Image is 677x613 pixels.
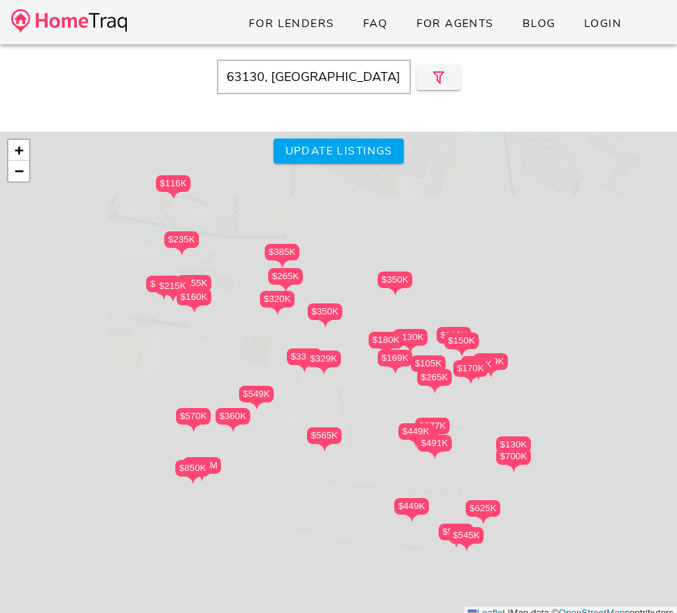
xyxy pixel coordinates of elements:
span: FAQ [362,16,388,31]
div: $360K [216,408,250,432]
span: Blog [522,16,556,31]
img: triPin.png [187,305,202,313]
div: $160K [177,289,211,305]
div: $180K [369,332,403,348]
div: $119K [437,327,471,351]
img: triPin.png [270,308,285,315]
img: triPin.png [317,444,332,452]
div: $265K [417,369,452,386]
div: $1.35M [183,457,221,474]
div: $565K [307,427,342,452]
img: triPin.png [464,377,478,384]
div: $570K [176,408,211,432]
div: $549K [239,386,274,410]
div: $545K [449,527,484,544]
div: $700K [496,448,531,465]
a: Zoom out [8,161,29,181]
img: triPin.png [166,294,180,302]
div: $130K [496,436,531,453]
a: FAQ [351,11,399,36]
img: triPin.png [175,248,189,256]
div: $277K [415,418,450,434]
div: $180K [369,332,403,356]
div: $320K [260,291,294,315]
span: For Lenders [248,16,335,31]
span: Update listings [284,143,392,159]
img: triPin.png [428,452,442,459]
div: $160K [177,289,211,313]
div: $565K [307,427,342,444]
span: For Agents [415,16,493,31]
button: Update listings [273,139,403,163]
img: triPin.png [297,365,312,373]
div: $130K [496,436,531,461]
a: Zoom in [8,140,29,161]
div: $150K [444,332,479,357]
img: triPin.png [279,285,293,292]
img: triPin.png [507,465,521,472]
div: $360K [216,408,250,425]
img: triPin.png [275,260,290,268]
img: triPin.png [166,192,181,199]
img: desktop-logo.34a1112.png [11,9,127,33]
div: $130K [393,329,428,346]
img: triPin.png [459,544,474,551]
img: triPin.png [318,320,333,328]
a: Blog [511,11,567,36]
img: triPin.png [476,517,491,524]
div: $105K [411,355,446,372]
div: $850K [175,460,210,484]
span: Login [583,16,622,31]
img: triPin.png [388,366,403,374]
img: triPin.png [403,346,418,353]
a: Login [572,11,633,36]
div: $220K [146,276,181,292]
div: $1.35M [183,457,221,481]
div: $385K [265,244,299,268]
div: $116K [156,175,191,199]
div: $105K [411,355,446,380]
div: $235K [164,231,199,256]
div: $119K [437,327,471,344]
div: $235K [164,231,199,248]
div: $850K [175,460,210,477]
div: $155K [177,275,211,292]
div: $170K [453,360,488,384]
div: $265K [417,369,452,393]
div: $330K [287,348,322,365]
div: $190K [461,356,495,373]
div: $545K [449,527,484,551]
div: $215K [155,278,190,302]
img: triPin.png [226,425,240,432]
a: For Lenders [237,11,346,36]
div: $350K [308,303,342,320]
div: $549K [239,386,274,402]
div: $320K [260,291,294,308]
div: $149K [473,353,508,370]
input: Enter Your Address, Zipcode or City & State [217,60,411,94]
div: $329K [306,350,341,375]
div: $215K [155,278,190,294]
div: $385K [265,244,299,260]
div: $265K [268,268,303,292]
div: $130K [393,329,428,353]
img: triPin.png [409,440,423,447]
img: triPin.png [428,386,442,393]
div: $449K [394,498,429,522]
div: $449K [398,423,433,440]
div: $449K [394,498,429,515]
div: $575K [439,524,473,548]
div: $149K [473,353,508,377]
div: $329K [306,350,341,367]
img: triPin.png [455,349,469,357]
div: $449K [398,423,433,447]
img: triPin.png [186,477,200,484]
div: $625K [466,500,500,517]
img: triPin.png [186,425,201,432]
div: $700K [496,448,531,472]
div: $330K [287,348,322,373]
div: $155K [177,275,211,299]
div: $350K [308,303,342,328]
span: + [15,141,24,159]
div: $116K [156,175,191,192]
